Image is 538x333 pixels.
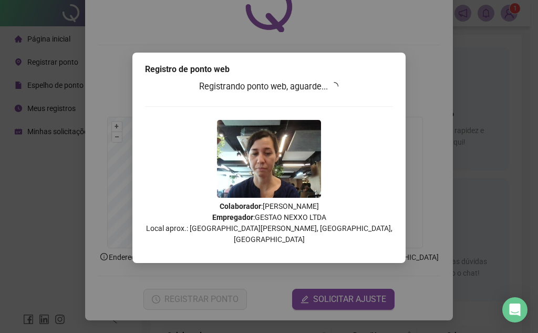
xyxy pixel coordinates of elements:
div: Open Intercom Messenger [502,297,527,322]
strong: Colaborador [220,202,261,210]
strong: Empregador [212,213,253,221]
p: : [PERSON_NAME] : GESTAO NEXXO LTDA Local aprox.: [GEOGRAPHIC_DATA][PERSON_NAME], [GEOGRAPHIC_DAT... [145,201,393,245]
div: Registro de ponto web [145,63,393,76]
h3: Registrando ponto web, aguarde... [145,80,393,94]
span: loading [330,82,339,91]
img: Z [217,120,321,198]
